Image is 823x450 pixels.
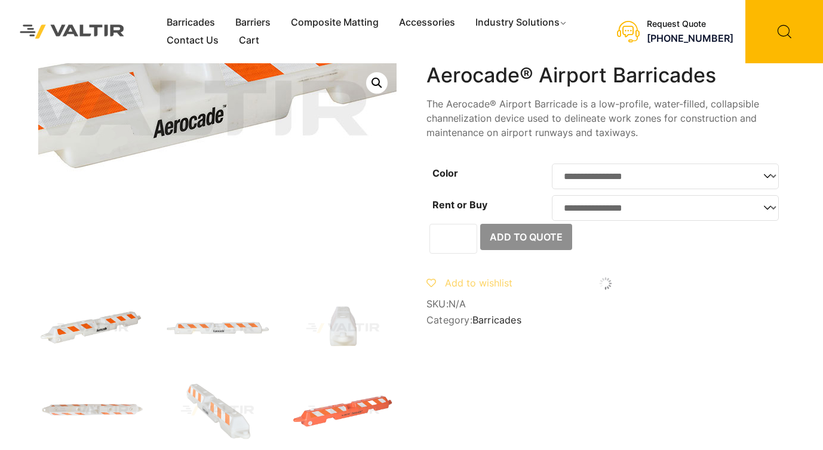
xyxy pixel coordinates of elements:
[289,296,397,360] img: Aerocade_Nat_Side.jpg
[432,199,487,211] label: Rent or Buy
[426,298,785,310] span: SKU:
[426,315,785,326] span: Category:
[647,19,733,29] div: Request Quote
[229,32,269,50] a: Cart
[156,32,229,50] a: Contact Us
[38,296,146,360] img: Aerocade_Nat_3Q-1.jpg
[432,167,458,179] label: Color
[647,32,733,44] a: [PHONE_NUMBER]
[465,14,578,32] a: Industry Solutions
[164,296,271,360] img: Aerocade_Nat_Front-1.jpg
[480,224,572,250] button: Add to Quote
[281,14,389,32] a: Composite Matting
[289,378,397,443] img: Aerocade_Org_3Q.jpg
[156,14,225,32] a: Barricades
[164,378,271,443] img: Aerocade_Nat_x1-1.jpg
[426,97,785,140] p: The Aerocade® Airport Barricade is a low-profile, water-filled, collapsible channelization device...
[472,314,521,326] a: Barricades
[429,224,477,254] input: Product quantity
[449,298,466,310] span: N/A
[426,63,785,88] h1: Aerocade® Airport Barricades
[38,378,146,443] img: Aerocade_Nat_Top.jpg
[9,14,136,50] img: Valtir Rentals
[389,14,465,32] a: Accessories
[225,14,281,32] a: Barriers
